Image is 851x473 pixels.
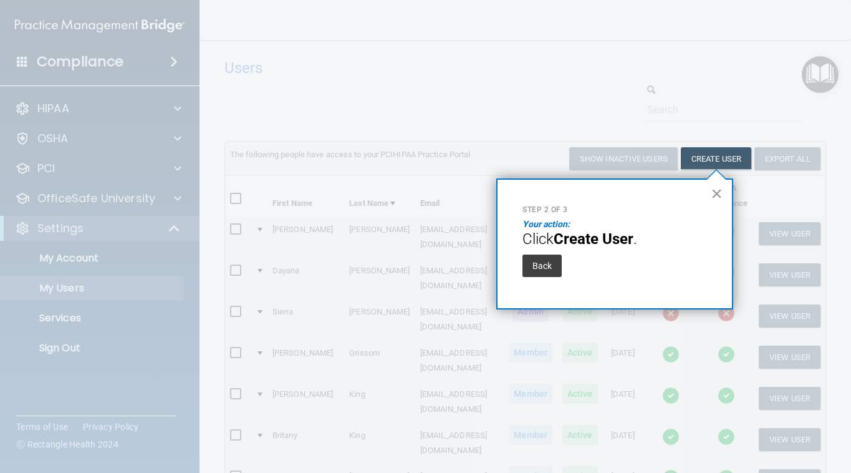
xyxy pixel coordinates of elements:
[635,384,836,434] iframe: Drift Widget Chat Controller
[522,205,707,215] p: Step 2 of 3
[522,219,570,229] em: Your action:
[554,230,633,248] strong: Create User
[522,255,562,277] button: Back
[633,230,637,248] span: .
[681,147,751,170] button: Create User
[522,230,554,248] span: Click
[711,183,723,203] button: Close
